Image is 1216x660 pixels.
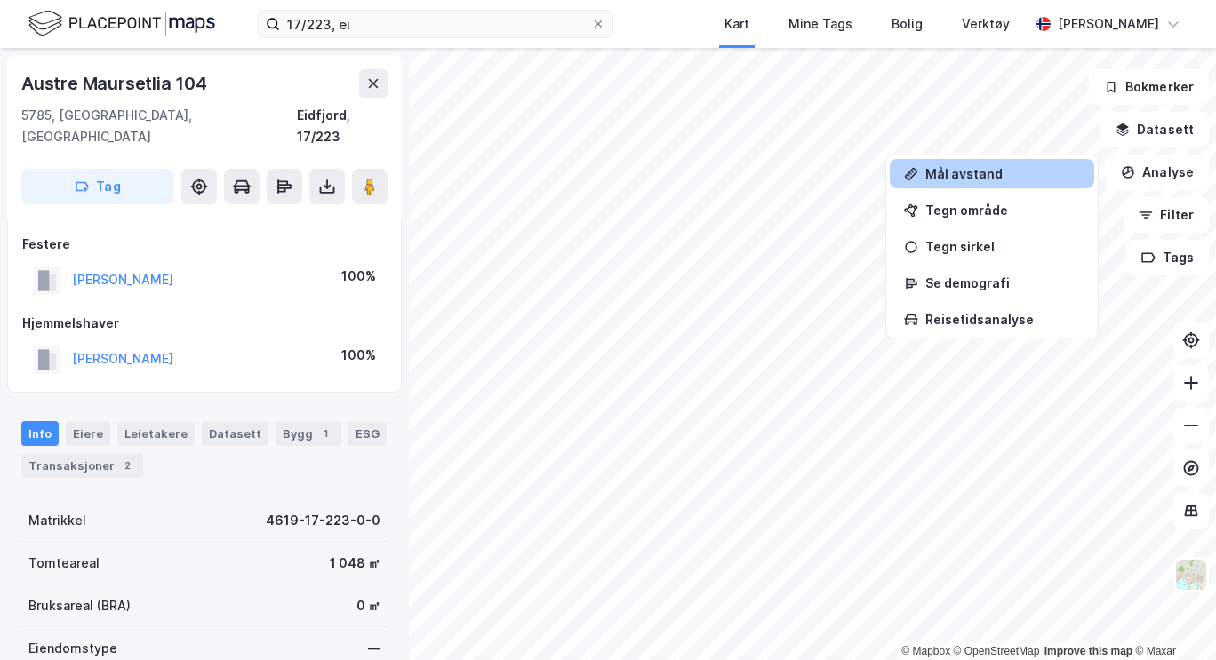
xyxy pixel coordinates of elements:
div: Austre Maursetlia 104 [21,69,211,98]
div: Reisetidsanalyse [925,312,1080,327]
div: Hjemmelshaver [22,313,387,334]
div: [PERSON_NAME] [1058,13,1159,35]
div: Mål avstand [925,166,1080,181]
div: Tegn sirkel [925,239,1080,254]
input: Søk på adresse, matrikkel, gårdeiere, leietakere eller personer [280,11,591,37]
div: Matrikkel [28,510,86,531]
div: 0 ㎡ [356,595,380,616]
div: Se demografi [925,275,1080,290]
div: Kart [724,13,749,35]
button: Tags [1126,240,1209,275]
img: Z [1174,558,1208,592]
div: Mine Tags [788,13,852,35]
div: Tomteareal [28,553,100,574]
img: logo.f888ab2527a4732fd821a326f86c7f29.svg [28,8,215,39]
button: Analyse [1106,155,1209,190]
div: Datasett [202,421,268,446]
div: ESG [348,421,387,446]
button: Bokmerker [1089,69,1209,105]
div: Eidfjord, 17/223 [297,105,388,147]
div: 1 [316,425,334,442]
div: Bygg [276,421,341,446]
div: Eiendomstype [28,638,117,659]
div: Leietakere [117,421,195,446]
div: — [368,638,380,659]
button: Filter [1124,197,1209,233]
a: Improve this map [1044,645,1132,657]
div: 1 048 ㎡ [330,553,380,574]
div: 5785, [GEOGRAPHIC_DATA], [GEOGRAPHIC_DATA] [21,105,297,147]
div: 2 [118,457,136,474]
div: Festere [22,234,387,255]
a: OpenStreetMap [954,645,1040,657]
div: Kontrollprogram for chat [1127,575,1216,660]
iframe: Chat Widget [1127,575,1216,660]
div: 4619-17-223-0-0 [266,510,380,531]
div: Verktøy [962,13,1010,35]
div: Eiere [66,421,110,446]
div: 100% [341,345,376,366]
button: Tag [21,169,174,204]
div: Transaksjoner [21,453,143,478]
div: 100% [341,266,376,287]
button: Datasett [1100,112,1209,147]
div: Tegn område [925,203,1080,218]
div: Bolig [892,13,923,35]
div: Bruksareal (BRA) [28,595,131,616]
a: Mapbox [901,645,950,657]
div: Info [21,421,59,446]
